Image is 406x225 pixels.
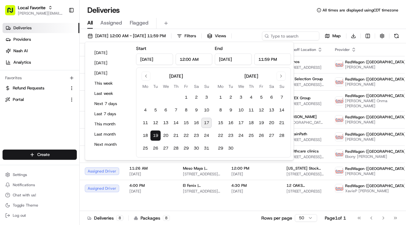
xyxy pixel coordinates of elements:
div: Packages [134,215,170,221]
button: Go to next month [277,72,286,81]
th: Saturday [266,83,277,90]
div: Favorites [3,73,77,83]
button: 23 [226,130,236,141]
label: Start [136,46,146,51]
span: [DATE] [231,172,276,177]
span: [DATE] [56,116,69,121]
span: Deliveries [13,25,32,31]
span: El Fenix | [GEOGRAPHIC_DATA] [183,183,221,188]
img: time_to_eat_nevada_logo [335,78,344,86]
span: Create [37,152,50,158]
span: [STREET_ADDRESS] [286,101,325,106]
span: [STREET_ADDRESS][PERSON_NAME] [183,172,221,177]
button: 26 [256,130,266,141]
button: Next 7 days [91,99,130,108]
img: time_to_eat_nevada_logo [335,116,344,124]
div: 8 [116,215,123,221]
div: 📗 [6,143,11,148]
button: 19 [150,130,161,141]
button: 28 [277,130,287,141]
span: 11:26 AM [129,166,173,171]
a: Powered byPylon [45,158,77,163]
button: 21 [277,118,287,128]
img: time_to_eat_nevada_logo [335,150,344,158]
a: Portal [5,97,67,102]
button: Local Favorite [18,4,46,11]
button: [DATE] [91,59,130,67]
input: Date [215,53,252,65]
button: Start new chat [108,63,116,70]
a: Analytics [3,57,79,67]
span: Dropoff Location [286,47,316,52]
input: Time [254,53,291,65]
button: 16 [191,118,201,128]
button: 23 [191,130,201,141]
span: WWEX Group [286,95,310,101]
button: 5 [150,105,161,115]
th: Sunday [277,83,287,90]
button: 6 [266,92,277,102]
button: [DATE] [91,69,130,78]
div: Page 1 of 1 [325,215,346,221]
p: Rows per page [261,215,292,221]
span: [STREET_ADDRESS] [286,189,325,194]
div: Past conversations [6,83,41,88]
span: [PERSON_NAME][EMAIL_ADDRESS][DOMAIN_NAME] [18,11,63,16]
button: 26 [150,143,161,153]
th: Saturday [191,83,201,90]
button: 19 [256,118,266,128]
span: Toggle Theme [13,203,38,208]
button: 14 [171,118,181,128]
span: [DATE] [231,189,276,194]
button: 20 [161,130,171,141]
span: 4:00 PM [129,183,173,188]
span: Assigned [100,19,122,27]
span: Healthcare clinics [286,149,319,154]
span: Portal [13,97,24,102]
p: Welcome 👋 [6,25,116,36]
button: Last month [91,130,130,139]
input: Date [136,53,173,65]
button: 18 [246,118,256,128]
button: 27 [161,143,171,153]
span: Map [332,33,341,39]
span: Chat with us! [13,193,36,198]
span: All times are displayed using CDT timezone [323,8,398,13]
span: [US_STATE] Stock Exchange [286,166,325,171]
img: 1732323095091-59ea418b-cfe3-43c8-9ae0-d0d06d6fd42c [13,61,25,72]
div: [DATE] [244,73,258,79]
button: Refresh [392,32,401,40]
span: Analytics [13,60,31,65]
th: Thursday [246,83,256,90]
a: Refund Requests [5,85,67,91]
button: Notifications [3,180,77,189]
button: 5 [256,92,266,102]
button: 28 [171,143,181,153]
div: [DATE] [169,73,183,79]
button: 29 [181,143,191,153]
span: Providers [13,37,31,42]
span: Flagged [130,19,149,27]
button: Go to previous month [141,72,150,81]
button: 1 [215,92,226,102]
span: Refund Requests [13,85,44,91]
button: 1 [181,92,191,102]
th: Wednesday [161,83,171,90]
th: Sunday [201,83,212,90]
a: Nash AI [3,46,79,56]
button: 30 [191,143,201,153]
a: Providers [3,34,79,45]
button: Create [3,150,77,160]
button: 25 [140,143,150,153]
span: Knowledge Base [13,142,49,149]
button: Settings [3,170,77,179]
button: 30 [226,143,236,153]
button: [DATE] 12:00 AM - [DATE] 11:59 PM [85,32,169,40]
img: Nash [6,6,19,19]
span: [STREET_ADDRESS][PERSON_NAME] [286,172,325,177]
span: Settings [13,172,27,177]
a: 📗Knowledge Base [4,140,51,151]
button: 9 [191,105,201,115]
span: Views [215,33,226,39]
